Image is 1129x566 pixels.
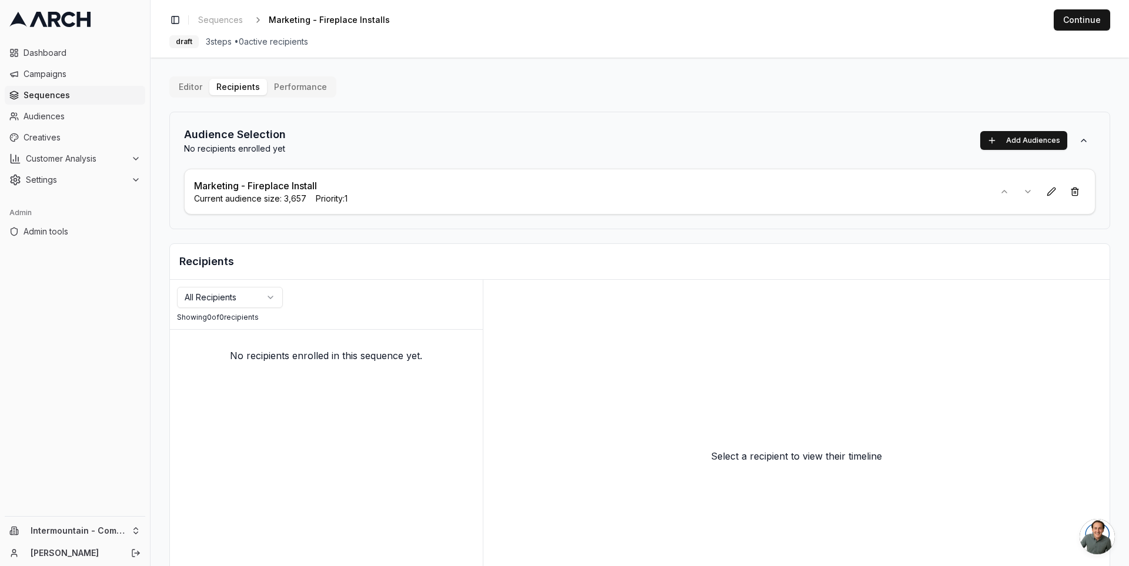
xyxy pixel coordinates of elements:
[5,149,145,168] button: Customer Analysis
[267,79,334,95] button: Performance
[5,222,145,241] a: Admin tools
[31,547,118,559] a: [PERSON_NAME]
[980,131,1067,150] button: Add Audiences
[24,110,141,122] span: Audiences
[5,107,145,126] a: Audiences
[31,525,126,536] span: Intermountain - Comfort Solutions
[24,47,141,59] span: Dashboard
[170,330,483,381] div: No recipients enrolled in this sequence yet.
[1080,519,1115,554] div: Open chat
[177,313,476,322] div: Showing 0 of 0 recipients
[24,226,141,237] span: Admin tools
[5,203,145,222] div: Admin
[5,65,145,83] a: Campaigns
[169,35,199,48] div: draft
[5,521,145,540] button: Intermountain - Comfort Solutions
[206,36,308,48] span: 3 steps • 0 active recipients
[5,170,145,189] button: Settings
[194,179,317,193] p: Marketing - Fireplace Install
[184,126,286,143] h2: Audience Selection
[193,12,248,28] a: Sequences
[24,68,141,80] span: Campaigns
[128,545,144,561] button: Log out
[209,79,267,95] button: Recipients
[194,193,306,205] span: Current audience size: 3,657
[1054,9,1110,31] button: Continue
[5,43,145,62] a: Dashboard
[26,153,126,165] span: Customer Analysis
[179,253,1100,270] h2: Recipients
[5,86,145,105] a: Sequences
[5,128,145,147] a: Creatives
[198,14,243,26] span: Sequences
[184,143,286,155] p: No recipients enrolled yet
[26,174,126,186] span: Settings
[269,14,390,26] span: Marketing - Fireplace Installs
[316,193,348,205] span: Priority: 1
[193,12,409,28] nav: breadcrumb
[172,79,209,95] button: Editor
[24,89,141,101] span: Sequences
[24,132,141,143] span: Creatives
